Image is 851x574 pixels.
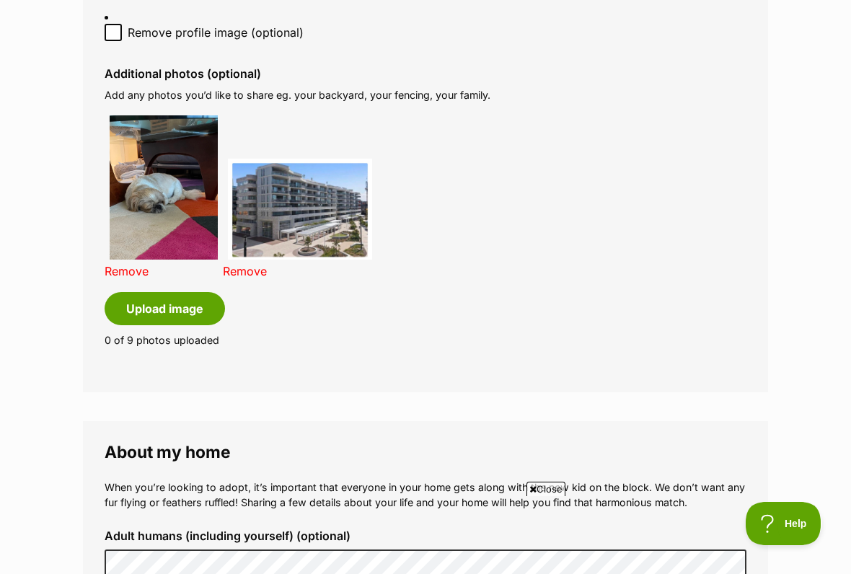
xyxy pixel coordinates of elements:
[110,115,218,260] img: n9qyolyu94fyqaqmmn7u.jpg
[105,332,746,348] p: 0 of 9 photos uploaded
[105,67,746,80] label: Additional photos (optional)
[223,264,267,278] a: Remove
[105,480,746,511] p: When you’re looking to adopt, it’s important that everyone in your home gets along with the new k...
[105,264,149,278] a: Remove
[228,159,372,260] img: lp5n5kkhzzordkmpvdwt.jpg
[746,502,822,545] iframe: Help Scout Beacon - Open
[105,292,225,325] button: Upload image
[105,87,746,102] p: Add any photos you’d like to share eg. your backyard, your fencing, your family.
[128,24,304,41] span: Remove profile image (optional)
[105,443,746,462] legend: About my home
[76,502,775,567] iframe: Advertisement
[526,482,565,496] span: Close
